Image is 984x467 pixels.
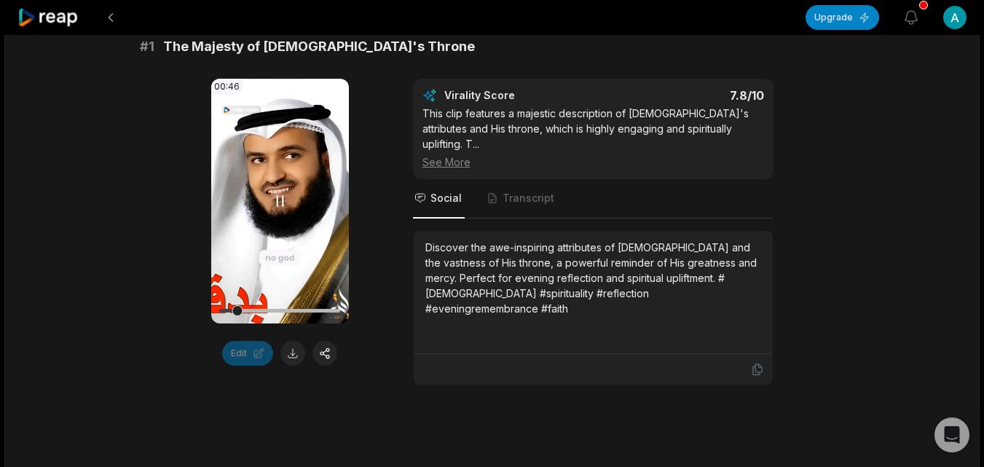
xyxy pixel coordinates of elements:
[413,179,774,219] nav: Tabs
[422,106,764,170] div: This clip features a majestic description of [DEMOGRAPHIC_DATA]'s attributes and His throne, whic...
[430,191,462,205] span: Social
[211,79,349,323] video: Your browser does not support mp4 format.
[444,88,601,103] div: Virality Score
[607,88,764,103] div: 7.8 /10
[140,36,154,57] span: # 1
[163,36,475,57] span: The Majesty of [DEMOGRAPHIC_DATA]'s Throne
[806,5,879,30] button: Upgrade
[934,417,969,452] div: Open Intercom Messenger
[222,341,273,366] button: Edit
[422,154,764,170] div: See More
[425,240,761,316] div: Discover the awe-inspiring attributes of [DEMOGRAPHIC_DATA] and the vastness of His throne, a pow...
[503,191,554,205] span: Transcript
